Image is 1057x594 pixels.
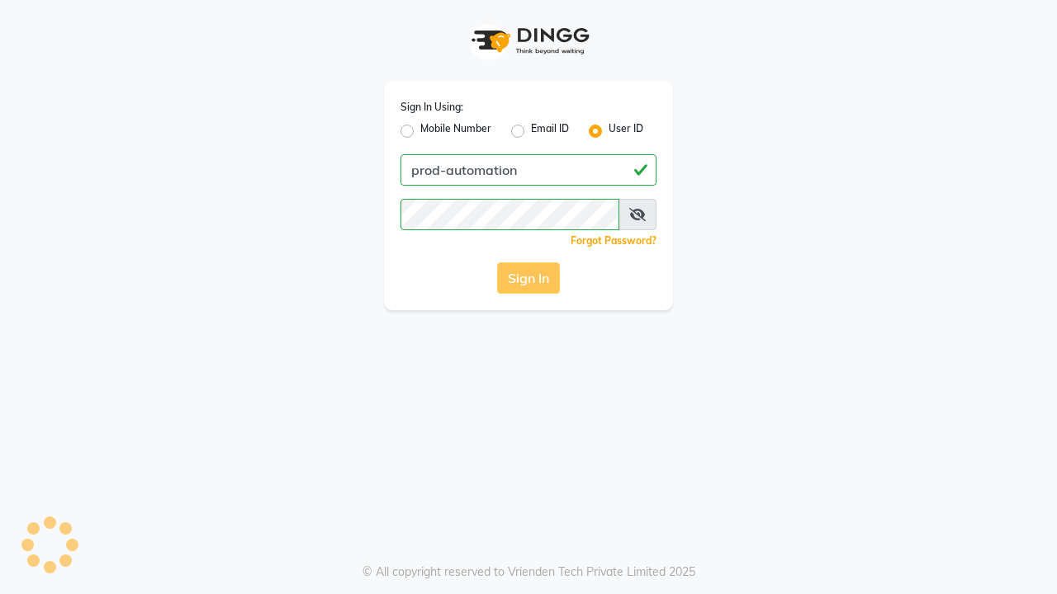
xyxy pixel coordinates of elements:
[401,154,656,186] input: Username
[401,100,463,115] label: Sign In Using:
[462,16,595,65] img: logo1.svg
[420,121,491,141] label: Mobile Number
[401,199,619,230] input: Username
[571,234,656,247] a: Forgot Password?
[609,121,643,141] label: User ID
[531,121,569,141] label: Email ID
